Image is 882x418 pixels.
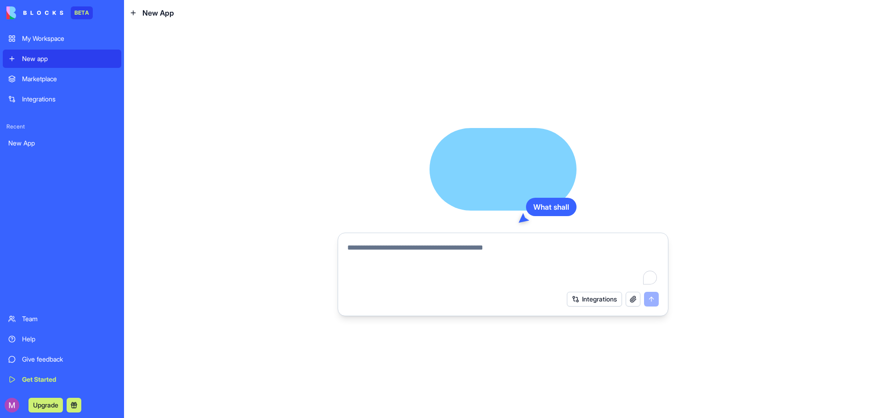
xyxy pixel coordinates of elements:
a: New app [3,50,121,68]
a: BETA [6,6,93,19]
a: Give feedback [3,350,121,368]
a: Get Started [3,370,121,389]
div: My Workspace [22,34,116,43]
div: New app [22,54,116,63]
span: Recent [3,123,121,130]
div: Marketplace [22,74,116,84]
span: New App [142,7,174,18]
a: Help [3,330,121,348]
a: Upgrade [28,400,63,409]
button: Upgrade [28,398,63,412]
a: Integrations [3,90,121,108]
a: My Workspace [3,29,121,48]
div: Integrations [22,95,116,104]
div: Give feedback [22,355,116,364]
div: What shall [526,198,577,216]
img: ACg8ocLdlqZ-6CWJk6eyQVkYncH6TlEiPd4-E2pcM90JcZNj-5Ju0w=s96-c [5,398,19,412]
div: Get Started [22,375,116,384]
a: Team [3,310,121,328]
a: New App [3,134,121,152]
div: BETA [71,6,93,19]
img: logo [6,6,63,19]
div: Help [22,334,116,344]
button: Integrations [567,292,622,307]
div: Team [22,314,116,323]
a: Marketplace [3,70,121,88]
div: New App [8,139,116,148]
textarea: To enrich screen reader interactions, please activate Accessibility in Grammarly extension settings [347,242,659,286]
